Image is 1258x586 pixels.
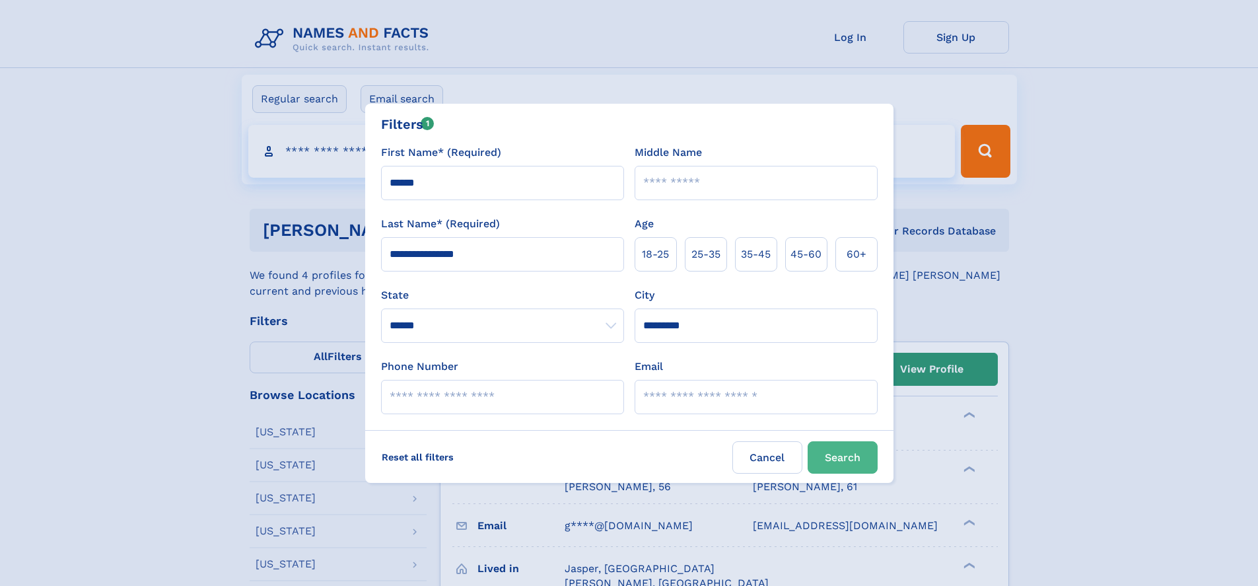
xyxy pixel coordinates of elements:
[635,216,654,232] label: Age
[381,114,435,134] div: Filters
[635,145,702,161] label: Middle Name
[635,359,663,375] label: Email
[790,246,821,262] span: 45‑60
[373,441,462,473] label: Reset all filters
[732,441,802,474] label: Cancel
[381,287,624,303] label: State
[642,246,669,262] span: 18‑25
[741,246,771,262] span: 35‑45
[691,246,720,262] span: 25‑35
[381,145,501,161] label: First Name* (Required)
[808,441,878,474] button: Search
[635,287,654,303] label: City
[381,359,458,375] label: Phone Number
[381,216,500,232] label: Last Name* (Required)
[847,246,866,262] span: 60+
